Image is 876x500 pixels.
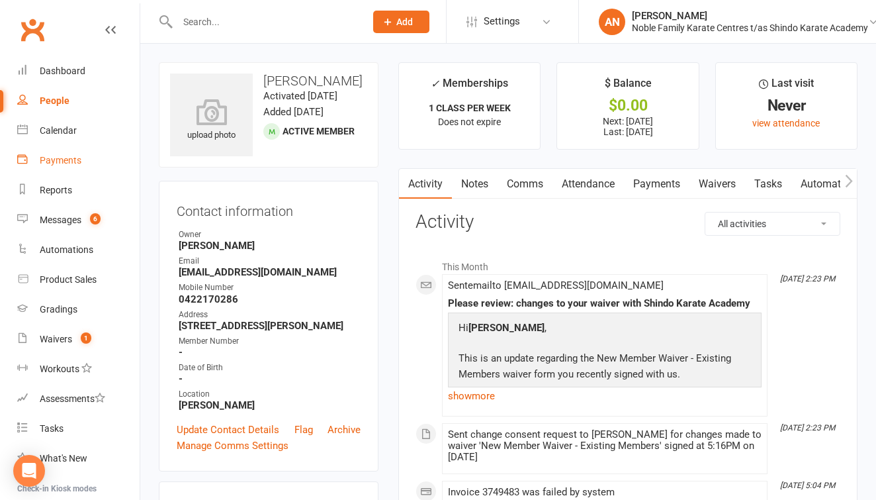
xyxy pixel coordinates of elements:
[455,320,754,339] p: Hi ,
[17,384,140,414] a: Assessments
[40,125,77,136] div: Calendar
[484,7,520,36] span: Settings
[16,13,49,46] a: Clubworx
[17,56,140,86] a: Dashboard
[416,253,840,274] li: This Month
[40,274,97,285] div: Product Sales
[396,17,413,27] span: Add
[780,423,835,432] i: [DATE] 2:23 PM
[177,438,288,454] a: Manage Comms Settings
[283,126,355,136] span: Active member
[179,309,361,321] div: Address
[170,99,253,142] div: upload photo
[40,66,85,76] div: Dashboard
[780,274,835,283] i: [DATE] 2:23 PM
[373,11,429,33] button: Add
[448,487,762,498] div: Invoice 3749483 was failed by system
[179,266,361,278] strong: [EMAIL_ADDRESS][DOMAIN_NAME]
[448,279,664,291] span: Sent email to [EMAIL_ADDRESS][DOMAIN_NAME]
[263,106,324,118] time: Added [DATE]
[40,155,81,166] div: Payments
[40,334,72,344] div: Waivers
[452,169,498,199] a: Notes
[294,422,313,438] a: Flag
[17,414,140,444] a: Tasks
[40,423,64,434] div: Tasks
[569,99,686,113] div: $0.00
[448,387,762,405] a: show more
[40,304,77,315] div: Gradings
[40,185,72,195] div: Reports
[40,393,105,404] div: Assessments
[599,9,625,35] div: AN
[179,228,361,241] div: Owner
[569,116,686,137] p: Next: [DATE] Last: [DATE]
[328,422,361,438] a: Archive
[438,117,501,127] span: Does not expire
[177,422,279,438] a: Update Contact Details
[13,455,45,487] div: Open Intercom Messenger
[90,213,101,225] span: 6
[431,77,439,90] i: ✓
[170,74,367,88] h3: [PERSON_NAME]
[179,240,361,252] strong: [PERSON_NAME]
[17,146,140,175] a: Payments
[179,388,361,401] div: Location
[40,95,69,106] div: People
[429,103,511,113] strong: 1 CLASS PER WEEK
[632,10,868,22] div: [PERSON_NAME]
[173,13,356,31] input: Search...
[759,75,814,99] div: Last visit
[448,298,762,309] div: Please review: changes to your waiver with Shindo Karate Academy
[431,75,508,99] div: Memberships
[17,354,140,384] a: Workouts
[399,169,452,199] a: Activity
[17,235,140,265] a: Automations
[40,364,79,374] div: Workouts
[745,169,791,199] a: Tasks
[177,199,361,219] h3: Contact information
[179,255,361,268] div: Email
[468,322,545,334] strong: [PERSON_NAME]
[179,373,361,385] strong: -
[179,281,361,294] div: Mobile Number
[17,175,140,205] a: Reports
[40,244,93,255] div: Automations
[179,399,361,411] strong: [PERSON_NAME]
[498,169,552,199] a: Comms
[17,86,140,116] a: People
[780,481,835,490] i: [DATE] 5:04 PM
[624,169,689,199] a: Payments
[17,205,140,235] a: Messages 6
[179,320,361,332] strong: [STREET_ADDRESS][PERSON_NAME]
[40,453,87,464] div: What's New
[752,118,820,128] a: view attendance
[689,169,745,199] a: Waivers
[81,332,91,344] span: 1
[552,169,624,199] a: Attendance
[455,350,754,385] p: This is an update regarding the New Member Waiver - Existing Members waiver form you recently sig...
[632,22,868,34] div: Noble Family Karate Centres t/as Shindo Karate Academy
[791,169,870,199] a: Automations
[40,215,81,225] div: Messages
[179,335,361,348] div: Member Number
[179,293,361,305] strong: 0422170286
[17,295,140,325] a: Gradings
[263,90,337,102] time: Activated [DATE]
[179,346,361,358] strong: -
[17,325,140,354] a: Waivers 1
[17,265,140,295] a: Product Sales
[605,75,652,99] div: $ Balance
[179,362,361,374] div: Date of Birth
[448,429,762,463] div: Sent change consent request to [PERSON_NAME] for changes made to waiver 'New Member Waiver - Exis...
[17,116,140,146] a: Calendar
[728,99,845,113] div: Never
[17,444,140,474] a: What's New
[416,212,840,232] h3: Activity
